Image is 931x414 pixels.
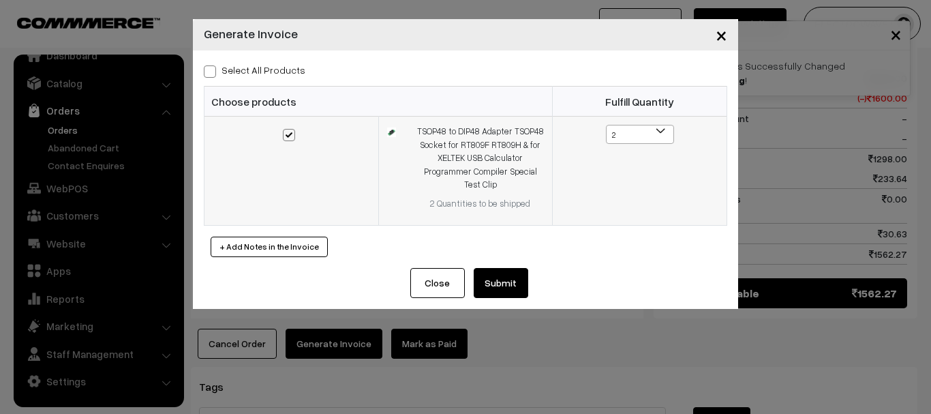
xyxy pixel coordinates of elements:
[387,128,396,136] img: 16946662889931618Ss8cOMvL_SL1000_.jpg
[553,87,727,117] th: Fulfill Quantity
[416,197,544,211] div: 2 Quantities to be shipped
[204,25,298,43] h4: Generate Invoice
[416,125,544,192] div: TSOP48 to DIP48 Adapter TSOP48 Socket for RT809F RT809H & for XELTEK USB Calculator Programmer Co...
[705,14,738,56] button: Close
[716,22,727,47] span: ×
[204,87,553,117] th: Choose products
[211,237,328,257] button: + Add Notes in the Invoice
[474,268,528,298] button: Submit
[204,63,305,77] label: Select all Products
[410,268,465,298] button: Close
[606,125,674,144] span: 2
[607,125,673,145] span: 2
